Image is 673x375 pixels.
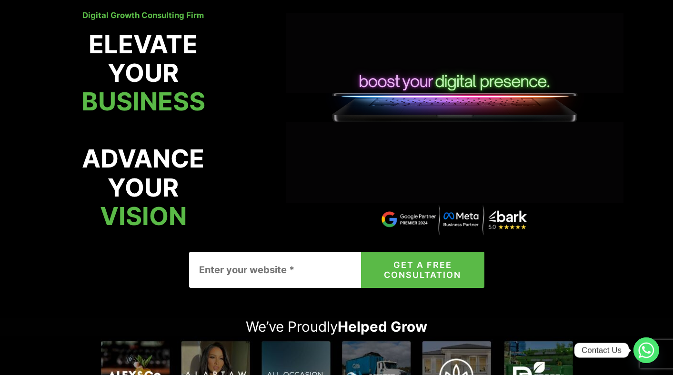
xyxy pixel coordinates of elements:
[81,29,205,117] strong: ELEVATE YOUR
[338,318,427,335] strong: Helped Grow
[189,252,382,288] input: Enter your website *
[100,201,187,231] mark: VISION
[361,252,484,288] button: GET A FREE CONSULTATION
[189,252,484,288] form: Contact form
[82,143,204,231] strong: ADVANCE YOUR
[633,337,659,363] a: Whatsapp
[81,86,205,117] mark: BUSINESS
[82,10,204,20] strong: Digital Growth Consulting Firm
